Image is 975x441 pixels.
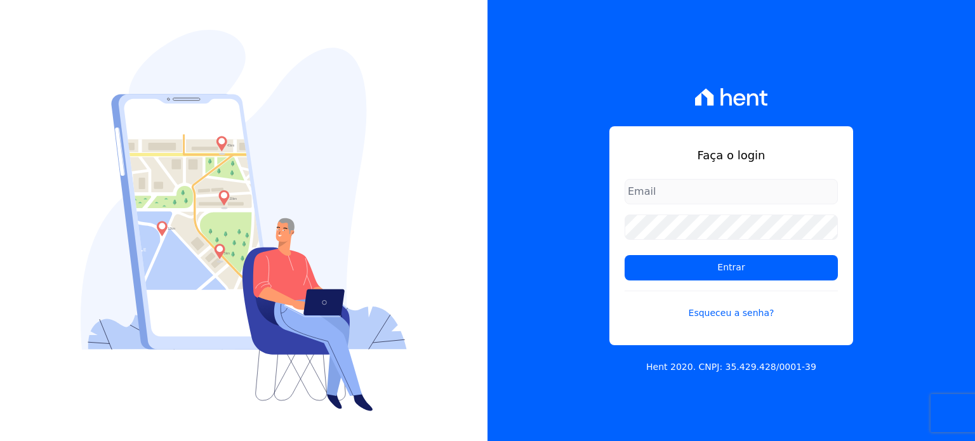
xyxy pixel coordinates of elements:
[625,179,838,204] input: Email
[646,360,816,374] p: Hent 2020. CNPJ: 35.429.428/0001-39
[81,30,407,411] img: Login
[625,291,838,320] a: Esqueceu a senha?
[625,255,838,280] input: Entrar
[625,147,838,164] h1: Faça o login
